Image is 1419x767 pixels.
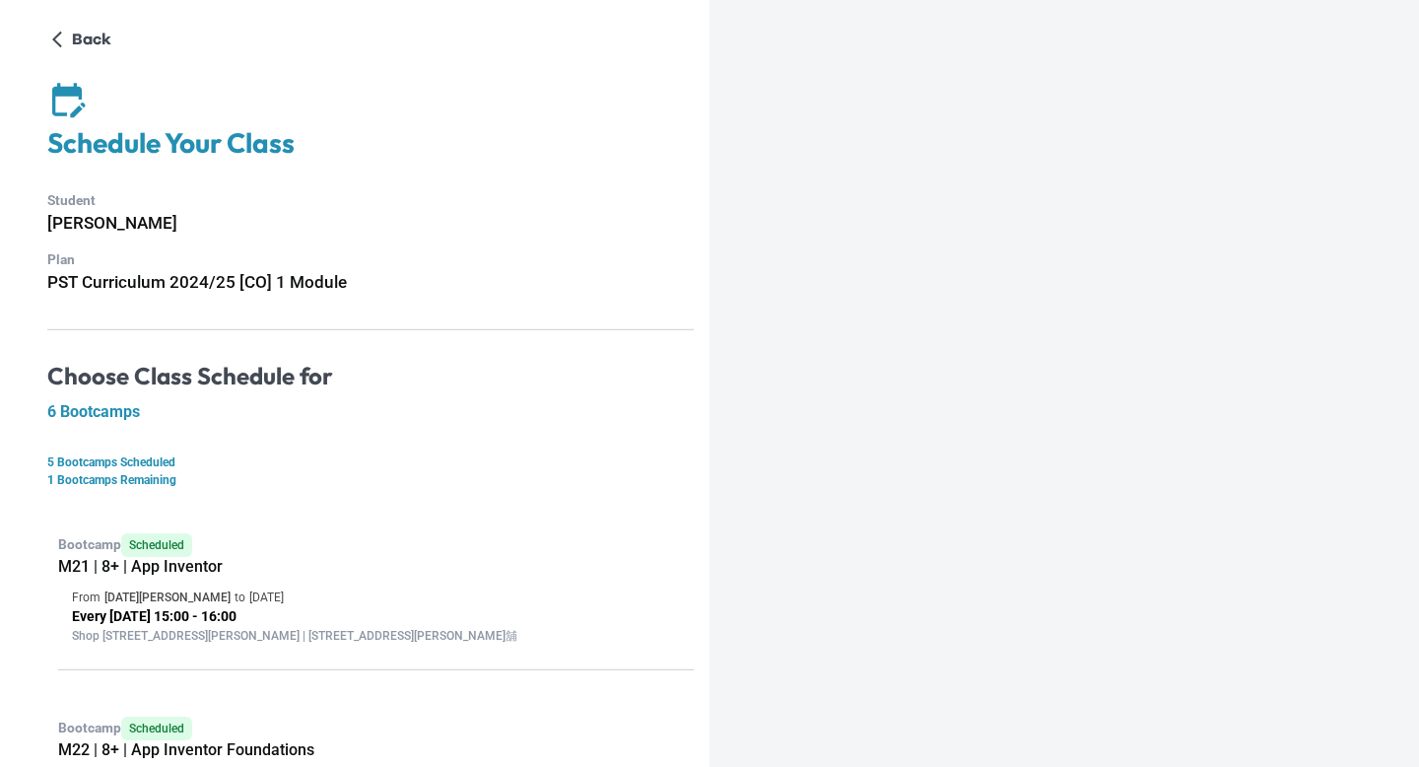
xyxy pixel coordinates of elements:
[47,402,694,422] h5: 6 Bootcamps
[47,269,694,296] h6: PST Curriculum 2024/25 [CO] 1 Module
[104,589,231,606] p: [DATE][PERSON_NAME]
[47,471,694,489] p: 1 Bootcamps Remaining
[47,362,694,391] h4: Choose Class Schedule for
[47,24,119,55] button: Back
[47,126,694,161] h4: Schedule Your Class
[121,533,192,557] span: Scheduled
[72,606,680,627] p: Every [DATE] 15:00 - 16:00
[58,533,694,557] p: Bootcamp
[235,589,245,606] p: to
[72,589,101,606] p: From
[249,589,284,606] p: [DATE]
[58,557,694,577] h5: M21 | 8+ | App Inventor
[47,453,694,471] p: 5 Bootcamps Scheduled
[47,249,694,270] p: Plan
[72,28,111,51] p: Back
[58,740,694,760] h5: M22 | 8+ | App Inventor Foundations
[47,210,694,237] h6: [PERSON_NAME]
[121,717,192,740] span: Scheduled
[47,190,694,211] p: Student
[72,627,680,645] p: Shop [STREET_ADDRESS][PERSON_NAME] | [STREET_ADDRESS][PERSON_NAME]舖
[58,717,694,740] p: Bootcamp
